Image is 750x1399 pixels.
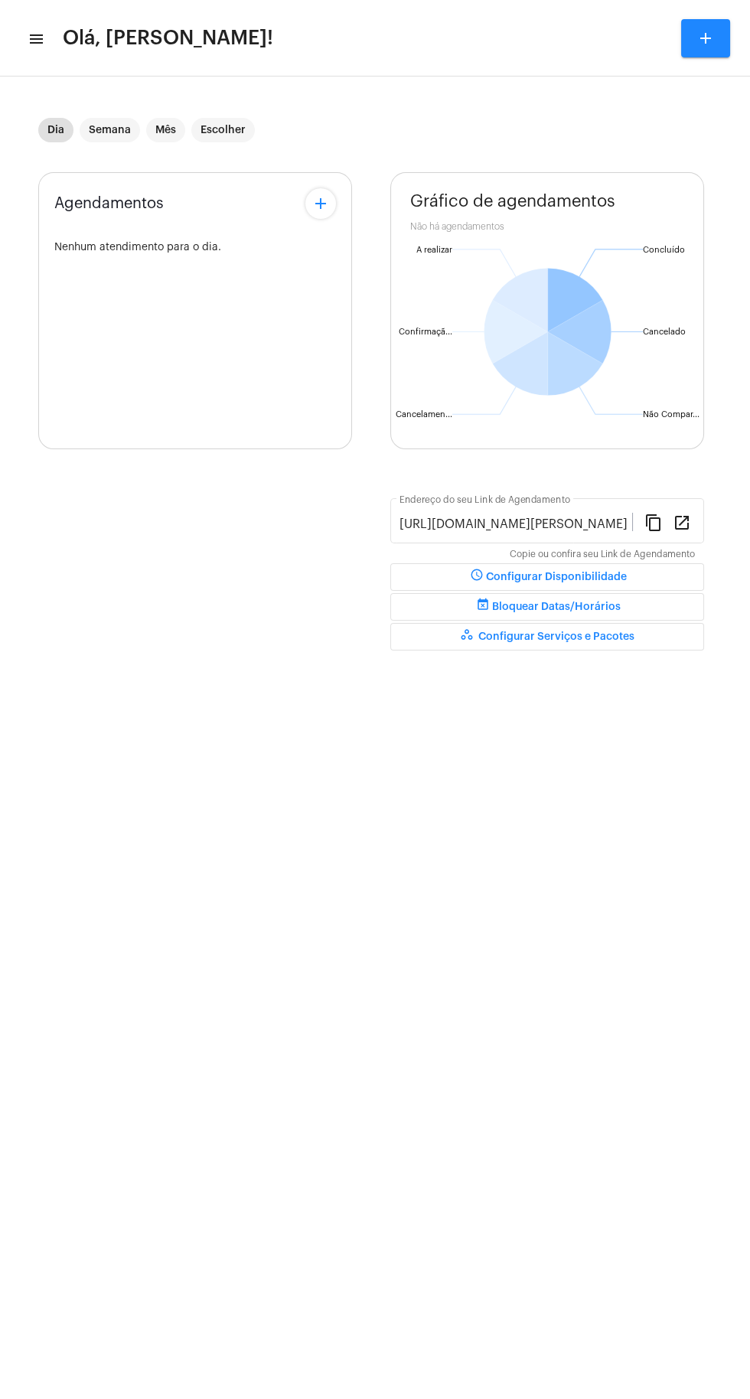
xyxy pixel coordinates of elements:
[416,246,452,254] text: A realizar
[396,410,452,419] text: Cancelamen...
[146,118,185,142] mat-chip: Mês
[399,517,632,531] input: Link
[399,328,452,337] text: Confirmaçã...
[468,572,627,582] span: Configurar Disponibilidade
[63,26,273,51] span: Olá, [PERSON_NAME]!
[643,410,699,419] text: Não Compar...
[390,623,704,651] button: Configurar Serviços e Pacotes
[474,602,621,612] span: Bloquear Datas/Horários
[460,631,634,642] span: Configurar Serviços e Pacotes
[474,598,492,616] mat-icon: event_busy
[696,29,715,47] mat-icon: add
[28,30,43,48] mat-icon: sidenav icon
[191,118,255,142] mat-chip: Escolher
[510,549,695,560] mat-hint: Copie ou confira seu Link de Agendamento
[311,194,330,213] mat-icon: add
[644,513,663,531] mat-icon: content_copy
[256,1355,311,1370] span: Conectado
[54,195,164,212] span: Agendamentos
[38,118,73,142] mat-chip: Dia
[410,192,615,210] span: Gráfico de agendamentos
[390,593,704,621] button: Bloquear Datas/Horários
[54,242,336,253] div: Nenhum atendimento para o dia.
[673,513,691,531] mat-icon: open_in_new
[643,328,686,336] text: Cancelado
[80,118,140,142] mat-chip: Semana
[460,628,478,646] mat-icon: workspaces_outlined
[468,568,486,586] mat-icon: schedule
[390,563,704,591] button: Configurar Disponibilidade
[643,246,685,254] text: Concluído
